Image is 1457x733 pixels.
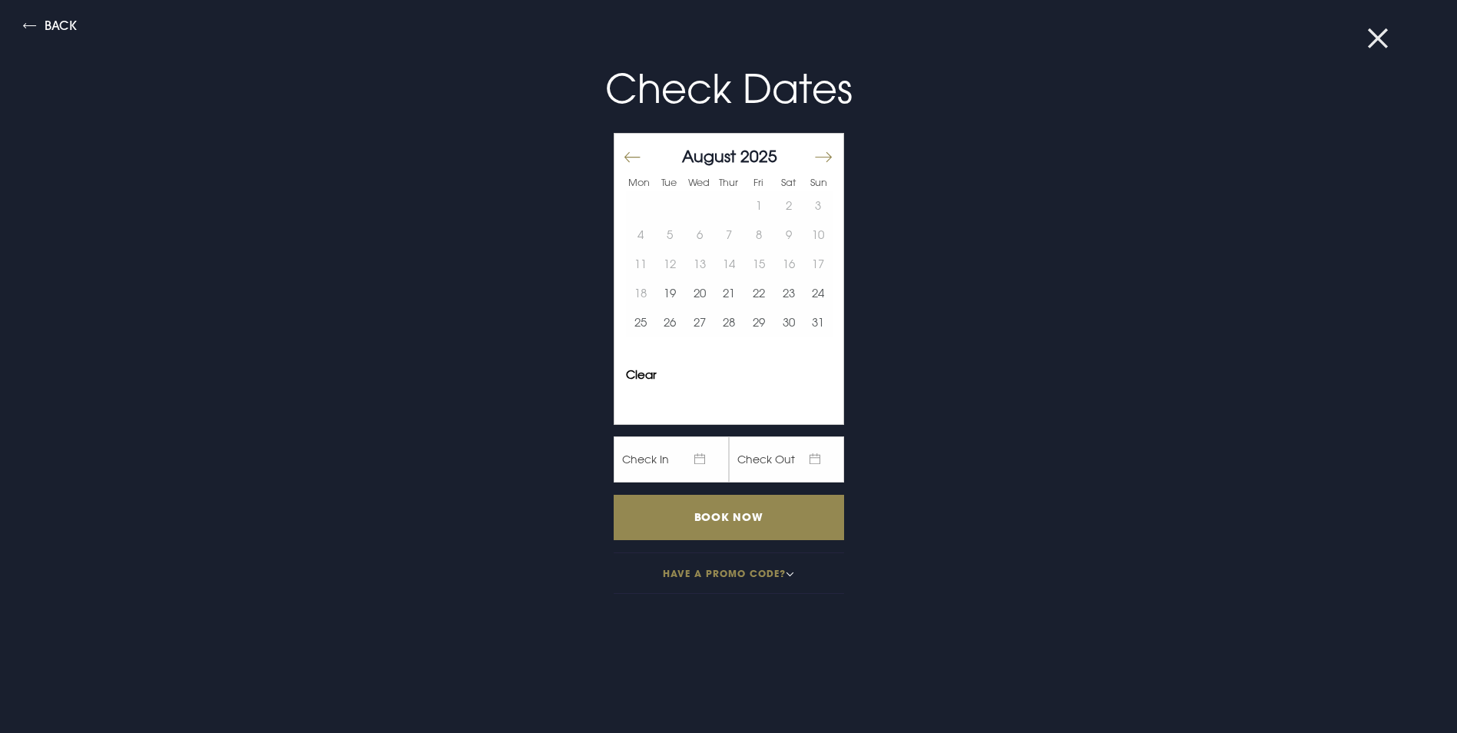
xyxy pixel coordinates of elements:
button: 31 [803,308,833,337]
td: Choose Sunday, August 31, 2025 as your start date. [803,308,833,337]
td: Choose Wednesday, August 27, 2025 as your start date. [685,308,715,337]
button: 28 [714,308,744,337]
span: 2025 [740,146,777,166]
button: 24 [803,279,833,308]
button: 20 [685,279,715,308]
button: 25 [626,308,656,337]
button: Clear [626,369,657,380]
span: Check In [614,436,729,483]
button: 29 [744,308,774,337]
button: Have a promo code? [614,552,844,594]
td: Choose Friday, August 22, 2025 as your start date. [744,279,774,308]
button: Move backward to switch to the previous month. [623,141,641,174]
button: 19 [655,279,685,308]
input: Book Now [614,495,844,540]
button: 23 [773,279,803,308]
td: Choose Friday, August 29, 2025 as your start date. [744,308,774,337]
span: August [682,146,736,166]
button: 30 [773,308,803,337]
td: Choose Saturday, August 23, 2025 as your start date. [773,279,803,308]
td: Choose Monday, August 25, 2025 as your start date. [626,308,656,337]
td: Choose Thursday, August 28, 2025 as your start date. [714,308,744,337]
button: 21 [714,279,744,308]
td: Choose Sunday, August 24, 2025 as your start date. [803,279,833,308]
td: Choose Wednesday, August 20, 2025 as your start date. [685,279,715,308]
button: 27 [685,308,715,337]
button: Move forward to switch to the next month. [813,141,832,174]
p: Check Dates [363,59,1094,118]
td: Choose Saturday, August 30, 2025 as your start date. [773,308,803,337]
button: 22 [744,279,774,308]
td: Choose Tuesday, August 19, 2025 as your start date. [655,279,685,308]
td: Choose Tuesday, August 26, 2025 as your start date. [655,308,685,337]
td: Choose Thursday, August 21, 2025 as your start date. [714,279,744,308]
span: Check Out [729,436,844,483]
button: Back [23,19,77,37]
button: 26 [655,308,685,337]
